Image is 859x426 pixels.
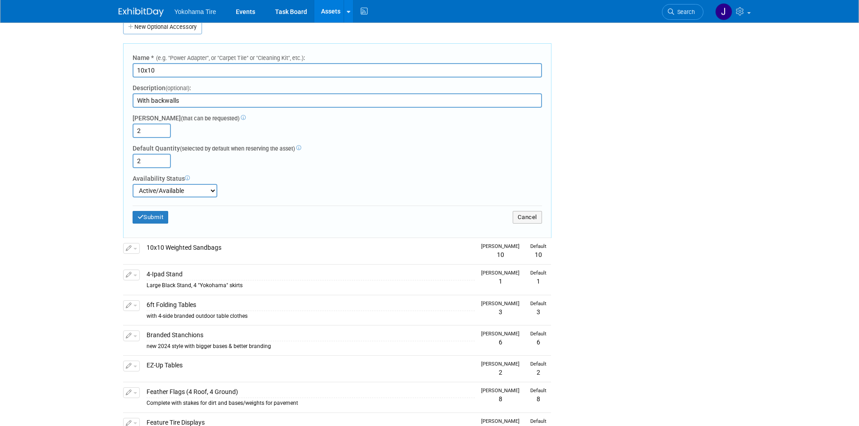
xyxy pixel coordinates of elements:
div: 10x10 Weighted Sandbags [147,243,475,252]
div: 8 [530,394,547,403]
div: 6 [481,338,519,347]
button: Cancel [513,211,542,224]
span: (optional) [165,85,189,92]
img: ExhibitDay [119,8,164,17]
div: Default Quantity [133,138,542,153]
div: Default [530,361,547,368]
span: (that can be requested) [181,115,239,122]
div: 3 [481,307,519,316]
button: Submit [133,211,169,224]
div: Large Black Stand, 4 "Yokohama" skirts [147,280,475,289]
div: Name * : [133,53,542,62]
div: 10 [530,250,547,259]
div: [PERSON_NAME] [481,243,519,250]
a: Search [662,4,703,20]
div: [PERSON_NAME] [481,330,519,338]
div: Complete with stakes for dirt and bases/weights for pavement [147,398,475,407]
div: Feather Flags (4 Roof, 4 Ground) [147,387,475,396]
div: Default [530,243,547,250]
a: New Optional Accessory [123,20,202,34]
span: Yokohama Tire [175,8,216,15]
div: 10 [481,250,519,259]
img: Jason Heath [715,3,732,20]
div: Description : [133,78,542,92]
div: 8 [481,394,519,403]
div: 3 [530,307,547,316]
div: [PERSON_NAME] [481,300,519,307]
div: Default [530,387,547,394]
div: [PERSON_NAME] [481,418,519,425]
span: (selected by default when reserving the asset) [180,145,295,152]
div: 1 [481,277,519,286]
div: EZ-Up Tables [147,361,475,370]
span: Search [674,9,695,15]
div: Default [530,330,547,338]
div: [PERSON_NAME] [481,361,519,368]
span: (e.g. "Power Adapter", or "Carpet Tile" or "Cleaning Kit", etc.) [154,55,303,61]
div: 6 [530,338,547,347]
div: 2 [481,368,519,377]
div: Default [530,270,547,277]
div: [PERSON_NAME] [133,108,542,123]
div: 1 [530,277,547,286]
div: [PERSON_NAME] [481,387,519,394]
div: Default [530,418,547,425]
div: 6ft Folding Tables [147,300,475,309]
div: new 2024 style with bigger bases & better branding [147,341,475,350]
div: with 4-side branded outdoor table clothes [147,311,475,320]
div: Availability Status [133,168,542,183]
div: 4-Ipad Stand [147,270,475,279]
div: 2 [530,368,547,377]
div: Default [530,300,547,307]
div: [PERSON_NAME] [481,270,519,277]
div: Branded Stanchions [147,330,475,339]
